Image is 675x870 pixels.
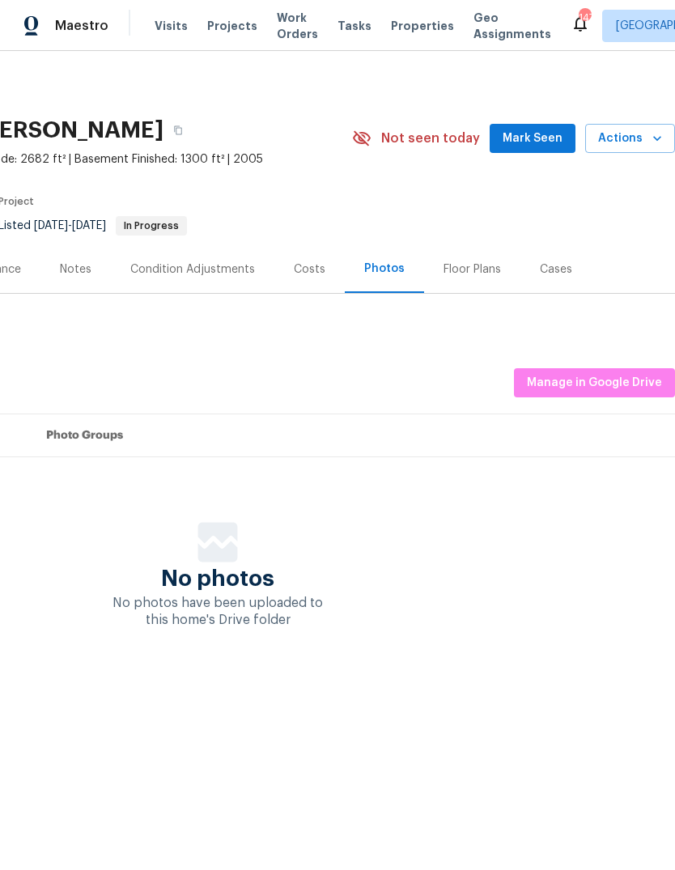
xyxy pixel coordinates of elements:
span: Properties [391,18,454,34]
button: Mark Seen [490,124,575,154]
span: Tasks [337,20,371,32]
span: [DATE] [72,220,106,231]
div: Cases [540,261,572,278]
span: Work Orders [277,10,318,42]
span: Maestro [55,18,108,34]
button: Copy Address [163,116,193,145]
span: No photos have been uploaded to this home's Drive folder [112,596,323,626]
span: - [34,220,106,231]
span: Mark Seen [503,129,562,149]
span: Actions [598,129,662,149]
button: Manage in Google Drive [514,368,675,398]
span: In Progress [117,221,185,231]
th: Photo Groups [33,414,675,457]
span: No photos [161,571,274,587]
div: Condition Adjustments [130,261,255,278]
span: Visits [155,18,188,34]
div: Floor Plans [444,261,501,278]
span: Projects [207,18,257,34]
div: Photos [364,261,405,277]
div: Notes [60,261,91,278]
div: 147 [579,10,590,26]
button: Actions [585,124,675,154]
span: [DATE] [34,220,68,231]
span: Not seen today [381,130,480,146]
span: Manage in Google Drive [527,373,662,393]
span: Geo Assignments [473,10,551,42]
div: Costs [294,261,325,278]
